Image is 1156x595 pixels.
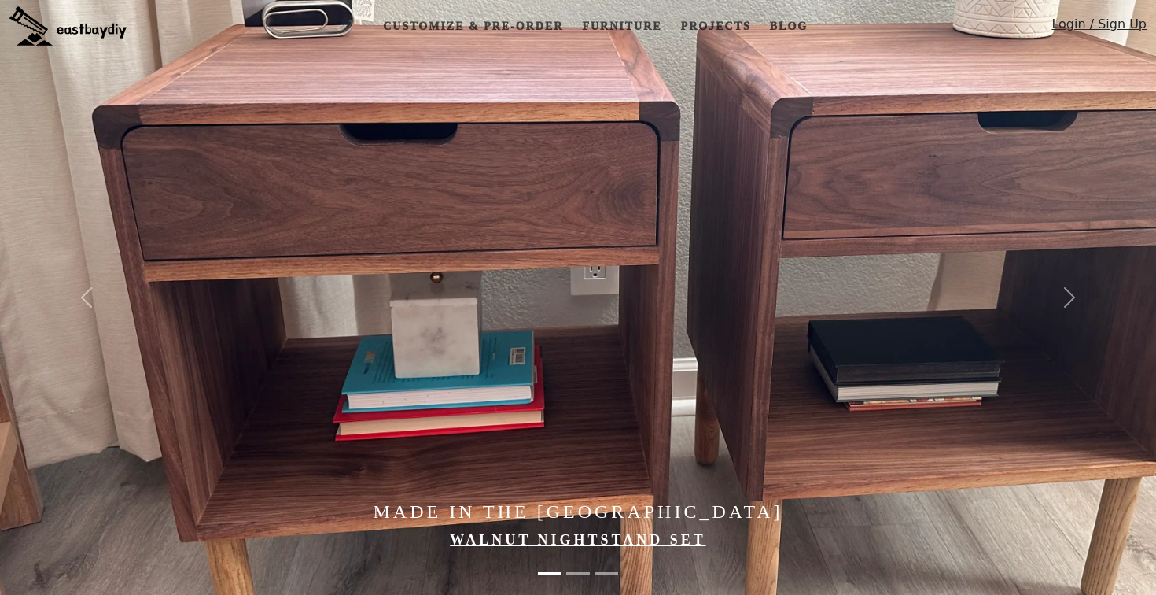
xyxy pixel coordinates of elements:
a: Customize & Pre-order [377,12,569,41]
button: Elevate Your Home with Handcrafted Japanese-Style Furniture [566,564,590,582]
img: eastbaydiy [9,6,127,46]
a: Projects [675,12,757,41]
a: Blog [764,12,814,41]
a: Furniture [576,12,668,41]
button: Made in the Bay Area [538,564,561,582]
button: Made in the Bay Area [595,564,618,582]
h4: Made in the [GEOGRAPHIC_DATA] [174,501,983,523]
a: Walnut Nightstand Set [450,532,705,548]
a: Login / Sign Up [1051,15,1147,41]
